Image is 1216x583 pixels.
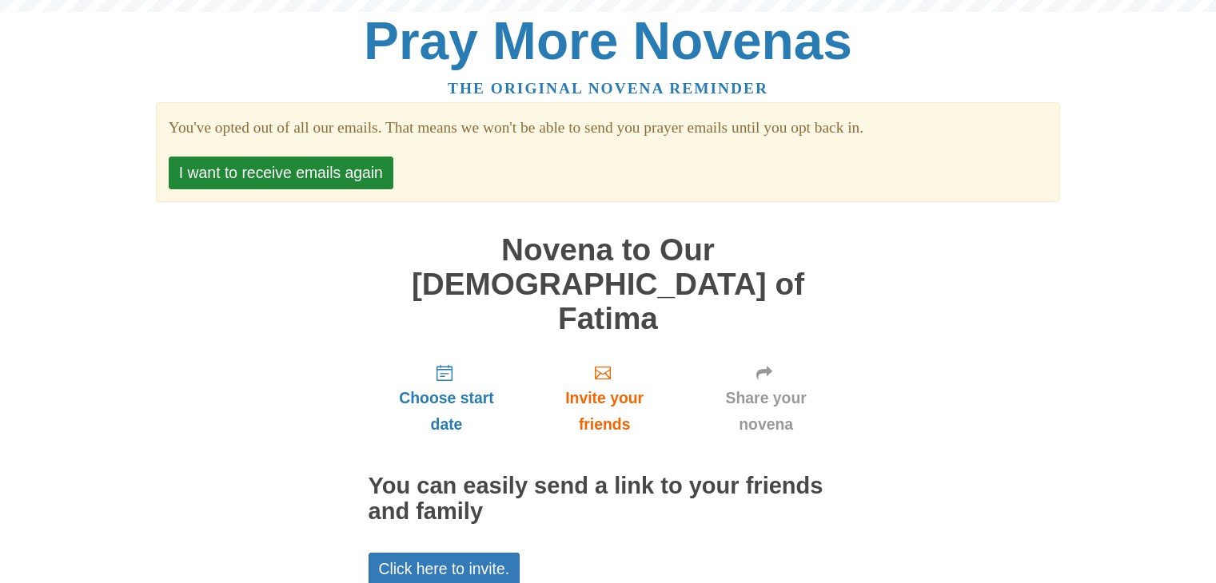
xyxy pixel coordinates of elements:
[700,385,832,438] span: Share your novena
[448,80,768,97] a: The original novena reminder
[369,474,848,525] h2: You can easily send a link to your friends and family
[369,351,525,446] a: Choose start date
[684,351,848,446] a: Share your novena
[524,351,684,446] a: Invite your friends
[169,115,1047,141] section: You've opted out of all our emails. That means we won't be able to send you prayer emails until y...
[169,157,393,189] button: I want to receive emails again
[540,385,668,438] span: Invite your friends
[364,11,852,70] a: Pray More Novenas
[369,233,848,335] h1: Novena to Our [DEMOGRAPHIC_DATA] of Fatima
[385,385,509,438] span: Choose start date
